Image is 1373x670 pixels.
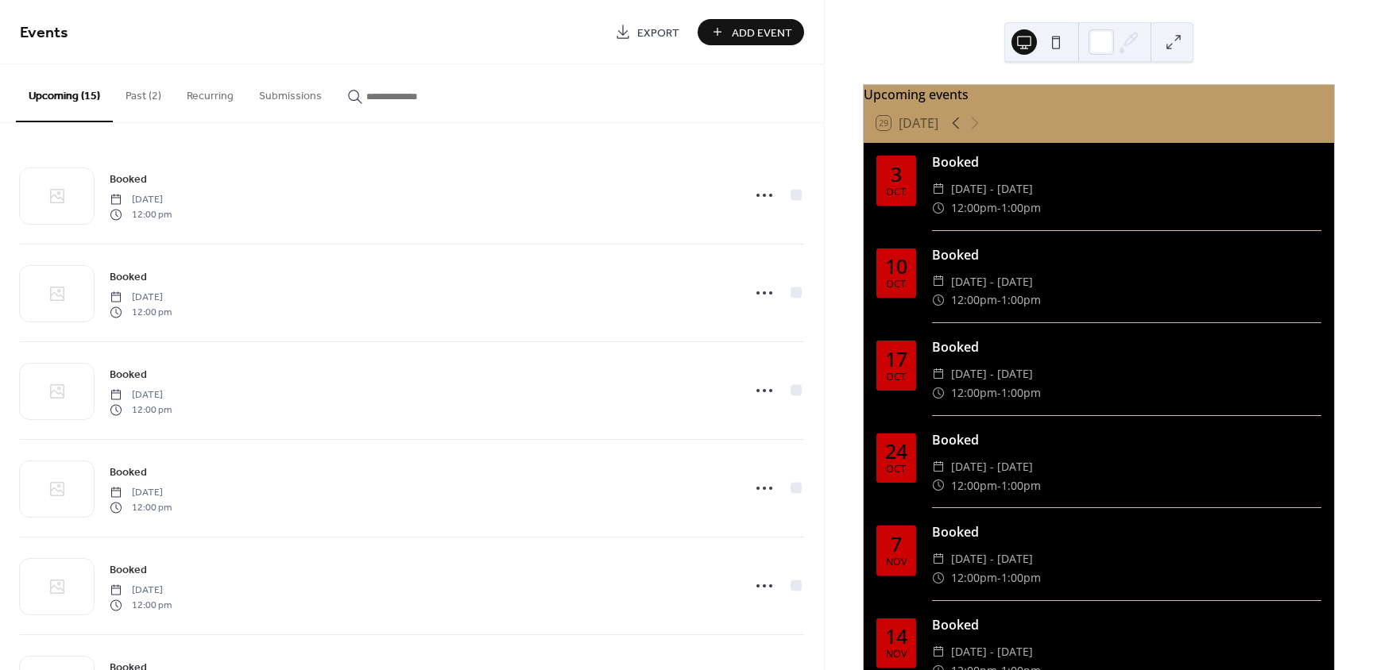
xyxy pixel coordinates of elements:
[885,256,907,276] div: 10
[110,562,147,579] span: Booked
[932,272,945,291] div: ​
[951,642,1033,661] span: [DATE] - [DATE]
[932,476,945,495] div: ​
[732,25,792,41] span: Add Event
[110,305,172,319] span: 12:00 pm
[637,25,679,41] span: Export
[951,364,1033,383] span: [DATE] - [DATE]
[110,560,147,579] a: Booked
[886,279,906,290] div: Oct
[951,568,997,587] span: 12:00pm
[932,152,1321,171] div: Booked
[932,430,1321,449] div: Booked
[110,170,147,188] a: Booked
[932,364,945,383] div: ​
[932,549,945,568] div: ​
[951,272,1033,291] span: [DATE] - [DATE]
[886,372,906,383] div: Oct
[1001,291,1041,310] span: 1:00pm
[951,383,997,402] span: 12:00pm
[932,179,945,198] div: ​
[932,383,945,402] div: ​
[603,19,691,45] a: Export
[885,349,907,369] div: 17
[997,383,1001,402] span: -
[110,207,172,221] span: 12:00 pm
[932,198,945,218] div: ​
[1001,476,1041,495] span: 1:00pm
[997,198,1001,218] span: -
[110,269,147,286] span: Booked
[886,187,906,198] div: Oct
[110,365,147,383] a: Booked
[885,441,907,461] div: 24
[110,583,172,598] span: [DATE]
[110,598,172,612] span: 12:00 pm
[951,549,1033,568] span: [DATE] - [DATE]
[110,500,172,514] span: 12:00 pm
[110,171,147,188] span: Booked
[932,568,945,587] div: ​
[246,64,335,121] button: Submissions
[932,642,945,661] div: ​
[110,464,147,481] span: Booked
[1001,198,1041,218] span: 1:00pm
[951,457,1033,476] span: [DATE] - [DATE]
[891,164,902,184] div: 3
[997,476,1001,495] span: -
[891,534,902,554] div: 7
[20,17,68,48] span: Events
[1001,383,1041,402] span: 1:00pm
[110,193,172,207] span: [DATE]
[886,557,907,568] div: Nov
[997,291,1001,310] span: -
[932,291,945,310] div: ​
[932,522,1321,541] div: Booked
[932,615,1321,634] div: Booked
[110,463,147,481] a: Booked
[110,402,172,417] span: 12:00 pm
[886,464,906,475] div: Oct
[951,179,1033,198] span: [DATE] - [DATE]
[110,367,147,383] span: Booked
[886,649,907,660] div: Nov
[174,64,246,121] button: Recurring
[698,19,804,45] button: Add Event
[110,486,172,500] span: [DATE]
[932,457,945,476] div: ​
[885,626,907,646] div: 14
[932,337,1321,356] div: Booked
[110,268,147,286] a: Booked
[864,85,1334,104] div: Upcoming events
[932,245,1321,264] div: Booked
[110,291,172,305] span: [DATE]
[951,198,997,218] span: 12:00pm
[113,64,174,121] button: Past (2)
[951,476,997,495] span: 12:00pm
[997,568,1001,587] span: -
[1001,568,1041,587] span: 1:00pm
[951,291,997,310] span: 12:00pm
[16,64,113,122] button: Upcoming (15)
[110,388,172,402] span: [DATE]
